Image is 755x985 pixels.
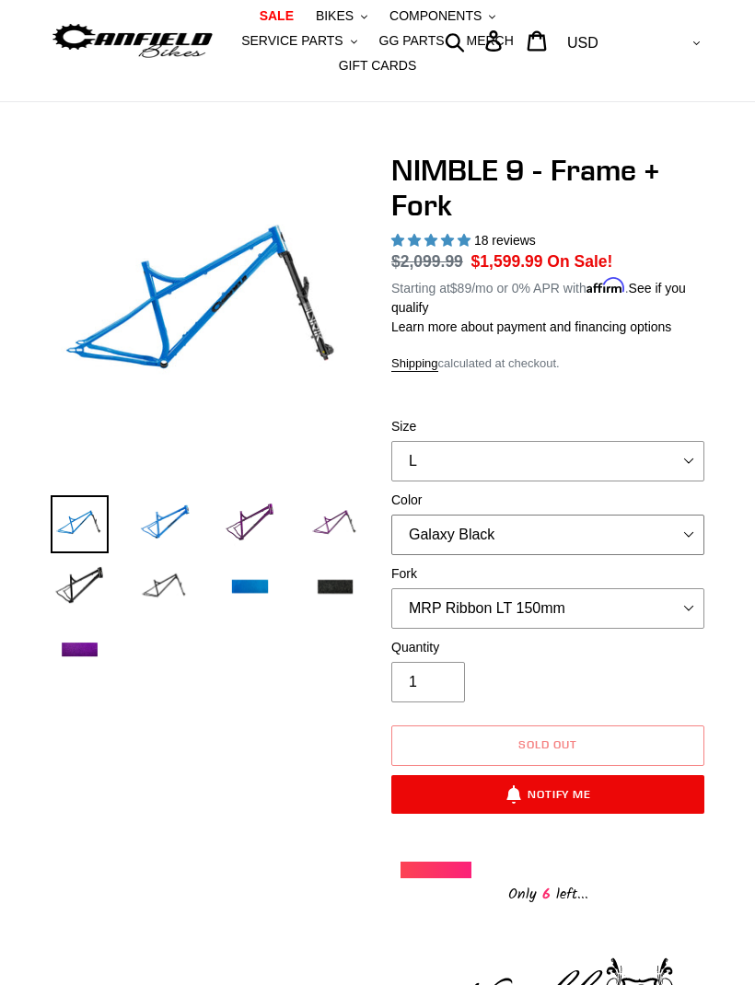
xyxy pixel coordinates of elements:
img: Load image into Gallery viewer, NIMBLE 9 - Frame + Fork [51,560,109,618]
span: SALE [260,9,294,25]
button: SERVICE PARTS [232,29,366,54]
label: Size [391,418,704,437]
a: Shipping [391,357,438,373]
a: SALE [250,5,303,29]
label: Quantity [391,639,704,658]
span: 4.89 stars [391,234,474,249]
span: Affirm [587,279,625,295]
a: See if you qualify - Learn more about Affirm Financing (opens in modal) [391,282,686,316]
span: 6 [537,884,556,907]
div: Only left... [401,879,695,908]
s: $2,099.99 [391,253,463,272]
label: Color [391,492,704,511]
img: Load image into Gallery viewer, NIMBLE 9 - Frame + Fork [221,496,279,554]
span: On Sale! [547,250,612,274]
p: Starting at /mo or 0% APR with . [391,275,704,319]
img: Load image into Gallery viewer, NIMBLE 9 - Frame + Fork [136,496,194,554]
img: Load image into Gallery viewer, NIMBLE 9 - Frame + Fork [51,496,109,554]
a: GG PARTS [370,29,454,54]
span: $1,599.99 [471,253,543,272]
a: Learn more about payment and financing options [391,320,671,335]
img: Load image into Gallery viewer, NIMBLE 9 - Frame + Fork [136,560,194,618]
span: Sold out [518,738,577,752]
h1: NIMBLE 9 - Frame + Fork [391,154,704,225]
img: Load image into Gallery viewer, NIMBLE 9 - Frame + Fork [51,622,109,680]
span: $89 [450,282,471,296]
img: Load image into Gallery viewer, NIMBLE 9 - Frame + Fork [221,560,279,618]
button: COMPONENTS [380,5,505,29]
button: BIKES [307,5,377,29]
span: 18 reviews [474,234,536,249]
label: Fork [391,565,704,585]
span: GG PARTS [379,34,445,50]
span: GIFT CARDS [339,59,417,75]
a: GIFT CARDS [330,54,426,79]
span: SERVICE PARTS [241,34,343,50]
span: COMPONENTS [389,9,482,25]
div: calculated at checkout. [391,355,704,374]
button: Sold out [391,726,704,767]
span: BIKES [316,9,354,25]
img: Load image into Gallery viewer, NIMBLE 9 - Frame + Fork [307,560,365,618]
img: Load image into Gallery viewer, NIMBLE 9 - Frame + Fork [307,496,365,554]
img: Canfield Bikes [51,21,215,62]
button: Notify Me [391,776,704,815]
